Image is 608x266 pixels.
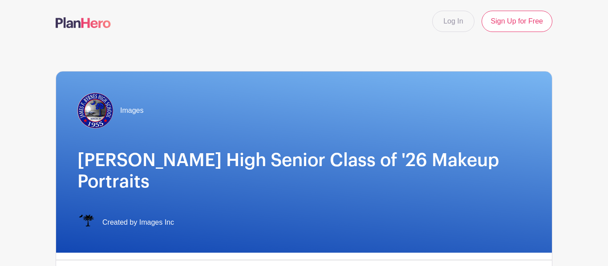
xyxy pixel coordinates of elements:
[482,11,552,32] a: Sign Up for Free
[77,93,113,128] img: Byrnes.jpg
[77,150,531,192] h1: [PERSON_NAME] High Senior Class of '26 Makeup Portraits
[56,17,111,28] img: logo-507f7623f17ff9eddc593b1ce0a138ce2505c220e1c5a4e2b4648c50719b7d32.svg
[77,214,95,231] img: IMAGES%20logo%20transparenT%20PNG%20s.png
[102,217,174,228] span: Created by Images Inc
[120,105,143,116] span: Images
[432,11,474,32] a: Log In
